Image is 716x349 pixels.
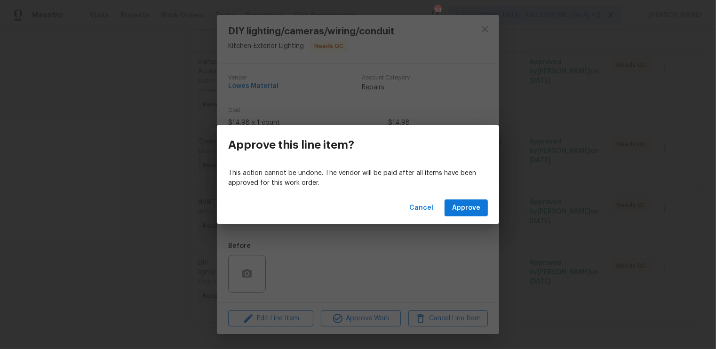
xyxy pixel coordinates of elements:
button: Approve [445,199,488,217]
span: Approve [452,202,480,214]
span: Cancel [409,202,433,214]
h3: Approve this line item? [228,138,354,151]
button: Cancel [406,199,437,217]
p: This action cannot be undone. The vendor will be paid after all items have been approved for this... [228,168,488,188]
